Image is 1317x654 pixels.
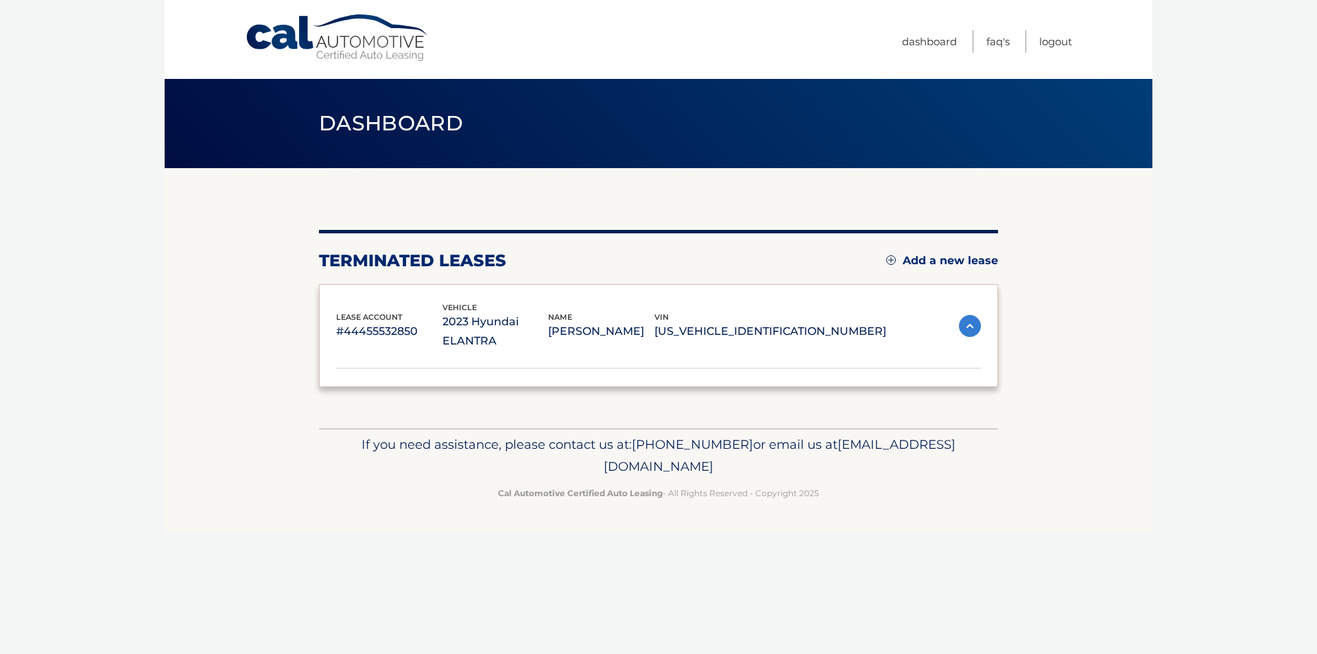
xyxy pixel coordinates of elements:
[654,322,886,341] p: [US_VEHICLE_IDENTIFICATION_NUMBER]
[336,312,403,322] span: lease account
[986,30,1010,53] a: FAQ's
[442,303,477,312] span: vehicle
[319,250,506,271] h2: terminated leases
[886,255,896,265] img: add.svg
[245,14,430,62] a: Cal Automotive
[319,110,463,136] span: Dashboard
[328,486,989,500] p: - All Rights Reserved - Copyright 2025
[548,312,572,322] span: name
[328,434,989,478] p: If you need assistance, please contact us at: or email us at
[886,254,998,268] a: Add a new lease
[548,322,654,341] p: [PERSON_NAME]
[902,30,957,53] a: Dashboard
[959,315,981,337] img: accordion-active.svg
[336,322,442,341] p: #44455532850
[632,436,753,452] span: [PHONE_NUMBER]
[654,312,669,322] span: vin
[442,312,549,351] p: 2023 Hyundai ELANTRA
[498,488,663,498] strong: Cal Automotive Certified Auto Leasing
[1039,30,1072,53] a: Logout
